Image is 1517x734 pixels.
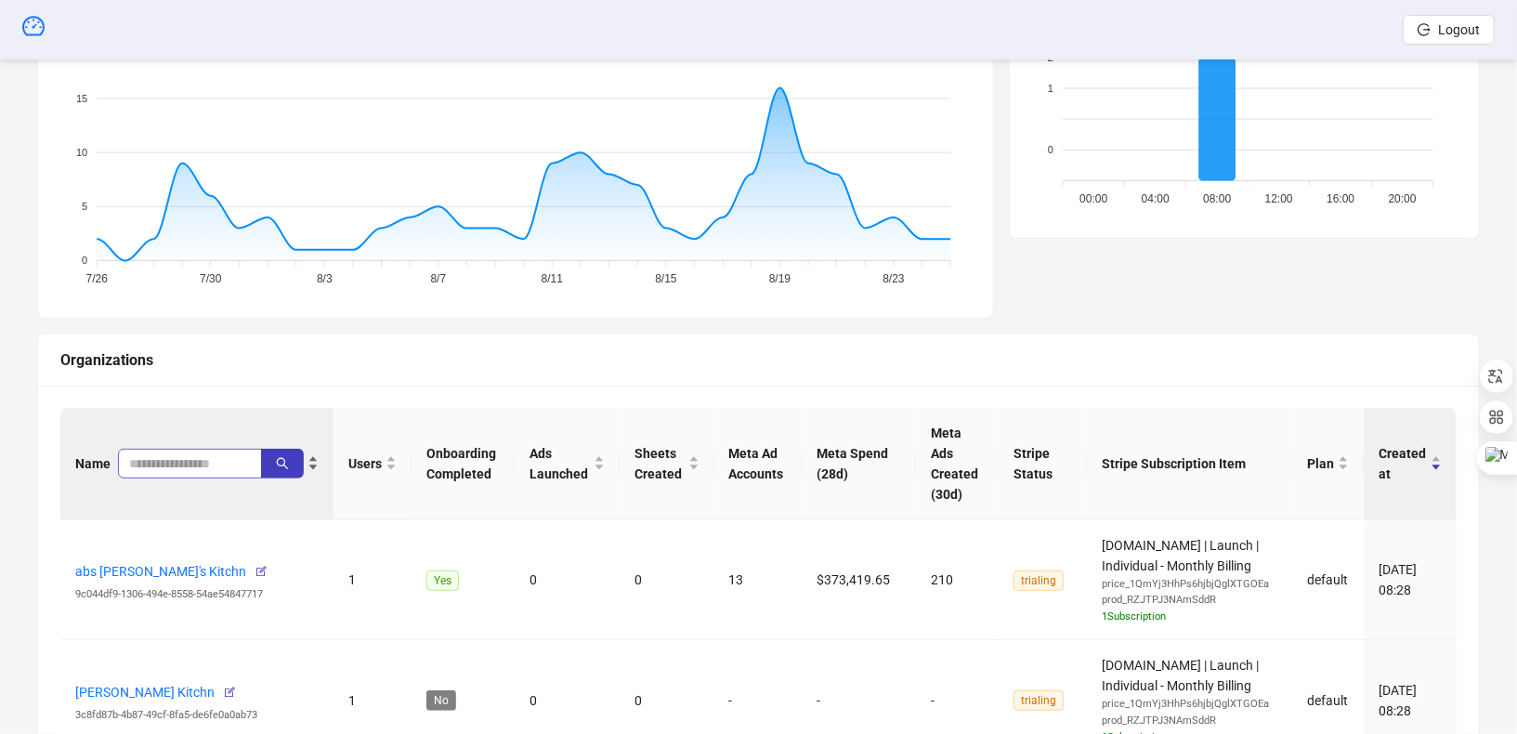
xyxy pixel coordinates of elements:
[86,272,109,285] tspan: 7/26
[1265,192,1293,205] tspan: 12:00
[1087,408,1292,520] th: Stripe Subscription Item
[82,201,87,212] tspan: 5
[75,564,246,579] a: abs [PERSON_NAME]'s Kitchn
[333,408,412,520] th: Users
[515,520,620,641] td: 0
[1079,192,1107,205] tspan: 00:00
[60,348,1457,372] div: Organizations
[1048,51,1053,62] tspan: 2
[426,690,456,711] span: No
[1014,570,1064,591] span: trialing
[620,408,714,520] th: Sheets Created
[261,449,304,478] button: search
[802,520,916,641] td: $373,419.65
[1418,23,1431,36] span: logout
[655,272,677,285] tspan: 8/15
[769,272,791,285] tspan: 8/19
[82,255,87,266] tspan: 0
[620,520,714,641] td: 0
[1379,443,1427,484] span: Created at
[1438,22,1480,37] span: Logout
[1102,696,1277,713] div: price_1QmYj3HhPs6hjbjQglXTGOEa
[317,272,333,285] tspan: 8/3
[1142,192,1170,205] tspan: 04:00
[542,272,564,285] tspan: 8/11
[412,408,515,520] th: Onboarding Completed
[931,570,984,590] div: 210
[1102,576,1277,593] div: price_1QmYj3HhPs6hjbjQglXTGOEa
[999,408,1087,520] th: Stripe Status
[729,690,787,711] div: -
[1403,15,1495,45] button: Logout
[931,690,984,711] div: -
[75,685,215,700] a: [PERSON_NAME] Kitchn
[348,453,382,474] span: Users
[1203,192,1231,205] tspan: 08:00
[1292,520,1364,641] td: default
[22,15,45,37] span: dashboard
[729,570,787,590] div: 13
[916,408,999,520] th: Meta Ads Created (30d)
[1014,690,1064,711] span: trialing
[1102,592,1277,609] div: prod_RZJTPJ3NAmSddR
[333,520,412,641] td: 1
[1292,408,1364,520] th: Plan
[76,92,87,103] tspan: 15
[1102,538,1277,625] span: [DOMAIN_NAME] | Launch | Individual - Monthly Billing
[1389,192,1417,205] tspan: 20:00
[1327,192,1354,205] tspan: 16:00
[802,408,916,520] th: Meta Spend (28d)
[1048,82,1053,93] tspan: 1
[76,147,87,158] tspan: 10
[1102,609,1277,625] div: 1 Subscription
[1102,713,1277,729] div: prod_RZJTPJ3NAmSddR
[1364,408,1457,520] th: Created at
[530,443,590,484] span: Ads Launched
[200,272,222,285] tspan: 7/30
[714,408,802,520] th: Meta Ad Accounts
[431,272,447,285] tspan: 8/7
[634,443,685,484] span: Sheets Created
[515,408,620,520] th: Ads Launched
[883,272,905,285] tspan: 8/23
[276,457,289,470] span: search
[1048,144,1053,155] tspan: 0
[1307,453,1334,474] span: Plan
[75,707,319,724] div: 3c8fd87b-4b87-49cf-8fa5-de6fe0a0ab73
[1364,520,1457,641] td: [DATE] 08:28
[426,570,459,591] span: Yes
[75,586,319,603] div: 9c044df9-1306-494e-8558-54ae54847717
